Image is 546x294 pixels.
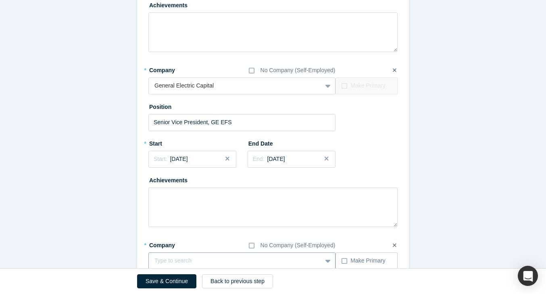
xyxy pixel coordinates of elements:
div: No Company (Self-Employed) [260,66,336,75]
label: Company [148,238,194,250]
span: End: [253,156,265,162]
label: Position [148,100,194,111]
div: Make Primary [350,81,385,90]
span: [DATE] [170,156,188,162]
label: Start [148,137,194,148]
button: Close [323,151,336,168]
input: Sales Manager [148,114,336,131]
button: Close [224,151,236,168]
div: No Company (Self-Employed) [260,241,336,250]
button: End:[DATE] [248,151,336,168]
label: End Date [248,137,293,148]
span: [DATE] [267,156,285,162]
span: Start: [154,156,167,162]
button: Back to previous step [202,274,273,288]
label: Company [148,63,194,75]
button: Start:[DATE] [148,151,236,168]
button: Save & Continue [137,274,196,288]
label: Achievements [148,173,194,185]
div: Make Primary [350,256,385,265]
